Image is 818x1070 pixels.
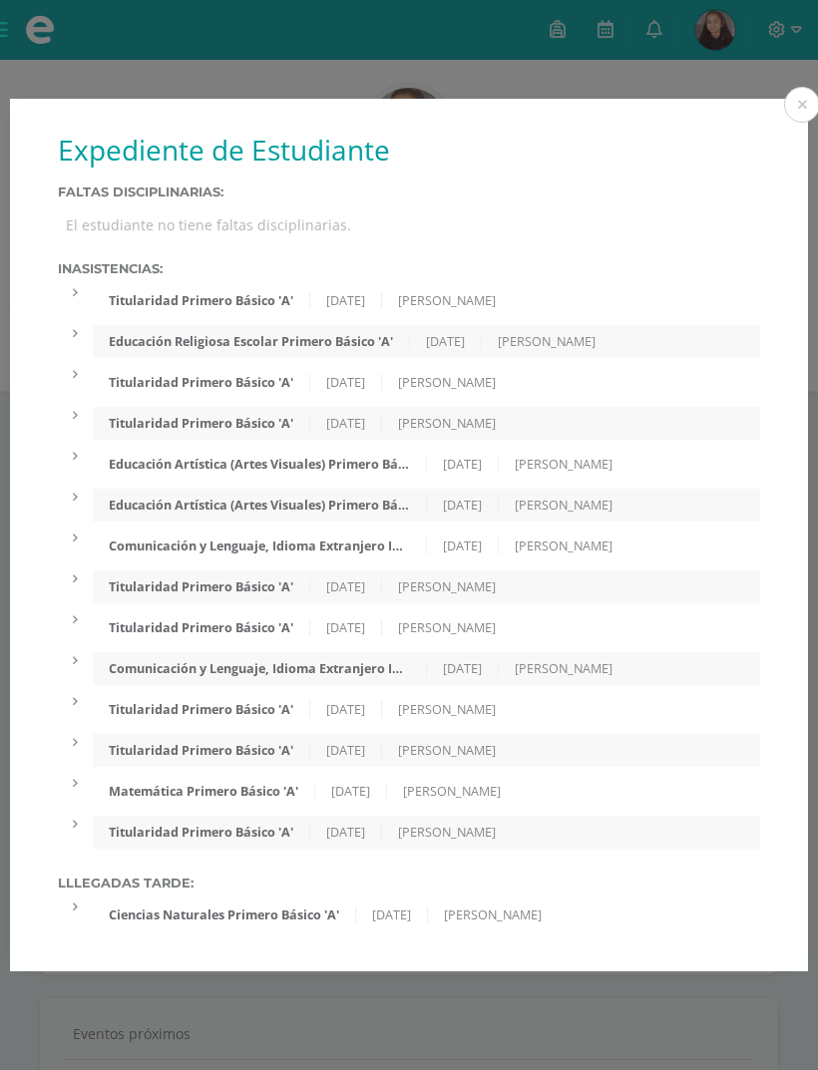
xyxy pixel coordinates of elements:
label: Lllegadas tarde: [58,876,760,891]
div: Educación Religiosa Escolar Primero Básico 'A' [93,333,410,350]
div: Titularidad Primero Básico 'A' [93,578,310,595]
div: [DATE] [310,292,382,309]
div: Comunicación y Lenguaje, Idioma Extranjero Inglés Primero Básico 'A' [93,537,426,554]
div: [PERSON_NAME] [382,742,512,759]
div: [DATE] [310,701,382,718]
div: [DATE] [310,824,382,841]
div: [PERSON_NAME] [482,333,612,350]
div: Titularidad Primero Básico 'A' [93,415,310,432]
div: [DATE] [427,456,499,473]
div: [DATE] [356,906,428,923]
div: [PERSON_NAME] [387,783,517,800]
div: Matemática Primero Básico 'A' [93,783,315,800]
div: [DATE] [427,660,499,677]
div: Titularidad Primero Básico 'A' [93,824,310,841]
div: Titularidad Primero Básico 'A' [93,292,310,309]
div: [DATE] [310,742,382,759]
div: Titularidad Primero Básico 'A' [93,374,310,391]
div: [DATE] [410,333,482,350]
div: [PERSON_NAME] [499,456,628,473]
div: [PERSON_NAME] [382,619,512,636]
div: [DATE] [427,497,499,514]
div: [PERSON_NAME] [382,578,512,595]
label: Faltas Disciplinarias: [58,184,760,199]
div: [PERSON_NAME] [428,906,558,923]
div: Titularidad Primero Básico 'A' [93,701,310,718]
div: El estudiante no tiene faltas disciplinarias. [58,207,760,242]
div: [PERSON_NAME] [382,824,512,841]
div: Titularidad Primero Básico 'A' [93,619,310,636]
div: [DATE] [427,537,499,554]
div: Educación Artística (Artes Visuales) Primero Básico 'A' [93,456,426,473]
div: [DATE] [310,415,382,432]
div: [PERSON_NAME] [499,660,628,677]
div: [PERSON_NAME] [382,701,512,718]
div: [PERSON_NAME] [499,537,628,554]
div: Titularidad Primero Básico 'A' [93,742,310,759]
div: [PERSON_NAME] [382,292,512,309]
div: Ciencias Naturales Primero Básico 'A' [93,906,356,923]
div: [PERSON_NAME] [382,374,512,391]
div: [DATE] [310,578,382,595]
label: Inasistencias: [58,261,760,276]
div: [PERSON_NAME] [499,497,628,514]
div: Comunicación y Lenguaje, Idioma Extranjero Inglés Primero Básico 'A' [93,660,426,677]
div: Educación Artística (Artes Visuales) Primero Básico 'A' [93,497,426,514]
div: [DATE] [310,374,382,391]
div: [DATE] [310,619,382,636]
h1: Expediente de Estudiante [58,131,760,169]
div: [PERSON_NAME] [382,415,512,432]
div: [DATE] [315,783,387,800]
